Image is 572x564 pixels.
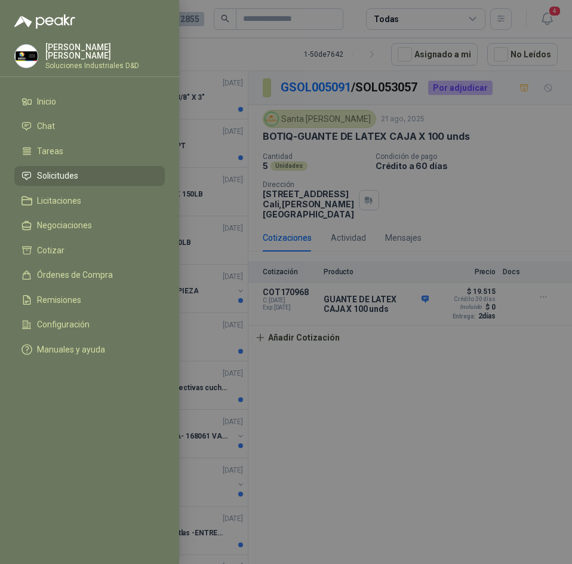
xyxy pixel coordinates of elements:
[37,220,92,230] span: Negociaciones
[37,97,56,106] span: Inicio
[14,290,165,310] a: Remisiones
[37,270,113,280] span: Órdenes de Compra
[37,246,64,255] span: Cotizar
[14,315,165,335] a: Configuración
[14,14,75,29] img: Logo peakr
[15,45,38,68] img: Company Logo
[14,216,165,236] a: Negociaciones
[37,121,55,131] span: Chat
[14,191,165,211] a: Licitaciones
[45,62,165,69] p: Soluciones Industriales D&D
[37,295,81,305] span: Remisiones
[14,117,165,137] a: Chat
[37,171,78,180] span: Solicitudes
[37,146,63,156] span: Tareas
[14,240,165,260] a: Cotizar
[37,345,105,354] span: Manuales y ayuda
[14,141,165,161] a: Tareas
[14,166,165,186] a: Solicitudes
[45,43,165,60] p: [PERSON_NAME] [PERSON_NAME]
[37,196,81,206] span: Licitaciones
[14,91,165,112] a: Inicio
[14,265,165,286] a: Órdenes de Compra
[14,339,165,360] a: Manuales y ayuda
[37,320,90,329] span: Configuración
